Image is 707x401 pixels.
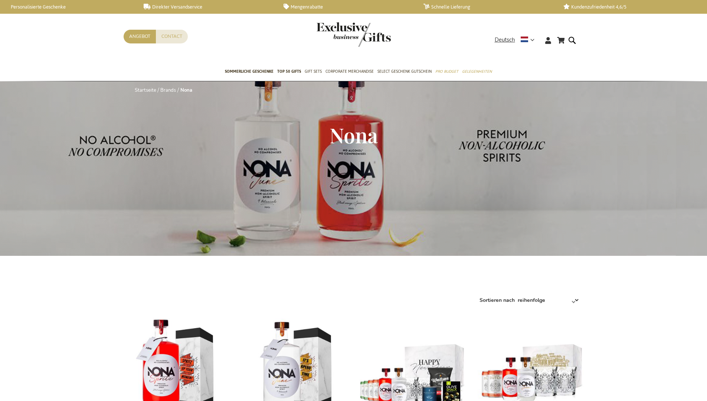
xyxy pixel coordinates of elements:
a: Mengenrabatte [284,4,412,10]
span: Sommerliche geschenke [225,68,274,75]
a: Brands [160,87,176,94]
a: Startseite [135,87,156,94]
a: Corporate Merchandise [325,63,374,81]
span: Select Geschenk Gutschein [377,68,432,75]
strong: Nona [180,87,192,94]
a: Schnelle Lieferung [423,4,551,10]
a: Select Geschenk Gutschein [377,63,432,81]
span: Pro Budget [435,68,458,75]
span: Gelegenheiten [462,68,492,75]
label: Sortieren nach [479,297,515,304]
span: TOP 50 Gifts [277,68,301,75]
a: Gelegenheiten [462,63,492,81]
a: Personalisierte Geschenke [4,4,132,10]
span: Nona [330,121,378,149]
a: Kundenzufriedenheit 4,6/5 [563,4,691,10]
a: Angebot [124,30,156,43]
a: Contact [156,30,188,43]
a: Sommerliche geschenke [225,63,274,81]
a: Pro Budget [435,63,458,81]
img: Exclusive Business gifts logo [317,22,391,47]
a: TOP 50 Gifts [277,63,301,81]
span: Corporate Merchandise [325,68,374,75]
a: store logo [317,22,354,47]
a: Gift Sets [305,63,322,81]
a: Direkter Versandservice [144,4,272,10]
span: Deutsch [495,36,515,44]
span: Gift Sets [305,68,322,75]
